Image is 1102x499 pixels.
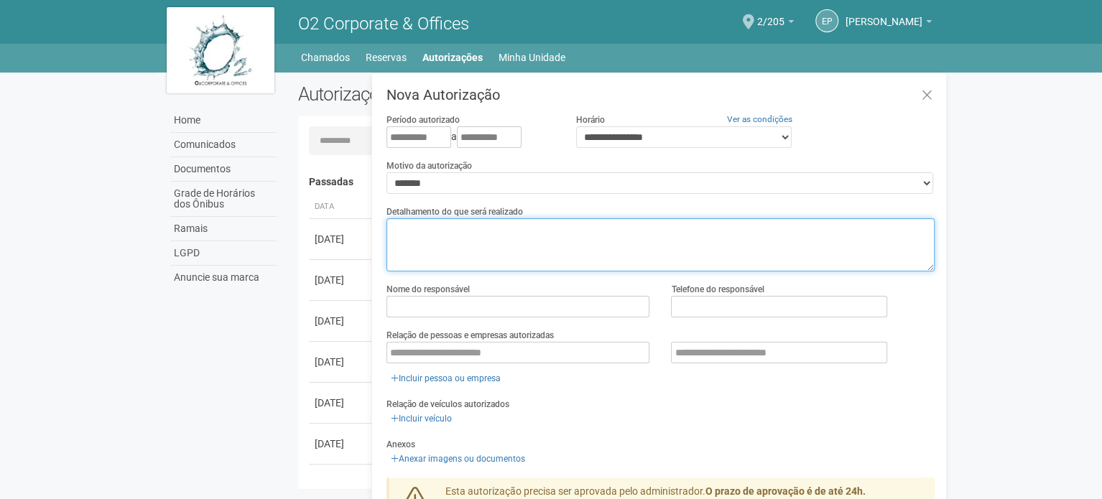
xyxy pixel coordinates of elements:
label: Horário [576,113,605,126]
a: Documentos [170,157,277,182]
h3: Nova Autorização [386,88,935,102]
span: 2/205 [757,2,784,27]
div: [DATE] [315,314,368,328]
span: O2 Corporate & Offices [298,14,469,34]
a: Chamados [301,47,350,67]
a: Comunicados [170,133,277,157]
a: Home [170,108,277,133]
a: Anexar imagens ou documentos [386,451,529,467]
a: Anuncie sua marca [170,266,277,289]
label: Detalhamento do que será realizado [386,205,523,218]
a: Autorizações [422,47,483,67]
th: Data [309,195,374,219]
a: Reservas [366,47,407,67]
a: Incluir veículo [386,411,456,426]
a: Ramais [170,217,277,241]
label: Relação de pessoas e empresas autorizadas [386,329,554,342]
a: LGPD [170,241,277,266]
img: logo.jpg [167,7,274,93]
strong: O prazo de aprovação é de até 24h. [705,485,866,497]
a: Ver as condições [727,114,792,124]
div: [DATE] [315,477,368,492]
div: a [386,126,555,148]
label: Telefone do responsável [671,283,764,296]
span: Erika Porto [846,2,922,27]
label: Período autorizado [386,113,460,126]
div: [DATE] [315,232,368,246]
a: Minha Unidade [499,47,565,67]
div: [DATE] [315,396,368,410]
div: [DATE] [315,437,368,451]
a: 2/205 [757,18,794,29]
label: Motivo da autorização [386,159,472,172]
a: Incluir pessoa ou empresa [386,370,505,386]
div: [DATE] [315,273,368,287]
a: EP [815,9,838,32]
label: Nome do responsável [386,283,470,296]
a: Grade de Horários dos Ônibus [170,182,277,217]
label: Anexos [386,438,415,451]
label: Relação de veículos autorizados [386,398,509,411]
div: [DATE] [315,355,368,369]
h4: Passadas [309,177,925,187]
h2: Autorizações [298,83,606,105]
a: [PERSON_NAME] [846,18,932,29]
